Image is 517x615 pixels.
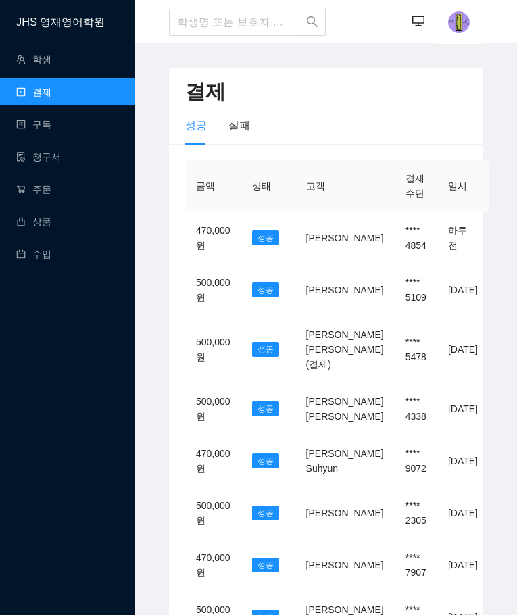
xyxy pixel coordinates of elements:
[185,264,241,316] td: 500,000원
[437,212,489,264] td: 하루 전
[299,9,326,36] button: search
[295,212,395,264] td: [PERSON_NAME]
[437,487,489,539] td: [DATE]
[16,184,51,195] a: shopping-cart주문
[185,316,241,383] td: 500,000원
[437,539,489,591] td: [DATE]
[185,78,467,106] h2: 결제
[16,216,51,227] a: shopping상품
[185,212,241,264] td: 470,000원
[412,15,424,29] span: desktop
[16,119,51,130] a: profile구독
[295,316,395,383] td: [PERSON_NAME] [PERSON_NAME] (결제)
[295,435,395,487] td: [PERSON_NAME] Suhyun
[16,54,51,65] a: team학생
[185,539,241,591] td: 470,000원
[437,264,489,316] td: [DATE]
[169,9,299,36] input: 학생명 또는 보호자 핸드폰번호로 검색하세요
[185,435,241,487] td: 470,000원
[228,117,250,134] div: 실패
[252,342,279,357] span: 성공
[437,383,489,435] td: [DATE]
[16,151,61,162] a: file-done청구서
[295,160,395,212] th: 고객
[306,16,318,30] span: search
[252,558,279,572] span: 성공
[437,160,489,212] th: 일시
[295,487,395,539] td: [PERSON_NAME]
[395,160,437,212] th: 결제 수단
[16,87,51,97] a: wallet결제
[252,230,279,245] span: 성공
[16,249,51,260] a: calendar수업
[185,487,241,539] td: 500,000원
[295,383,395,435] td: [PERSON_NAME] [PERSON_NAME]
[437,435,489,487] td: [DATE]
[295,264,395,316] td: [PERSON_NAME]
[252,401,279,416] span: 성공
[252,282,279,297] span: 성공
[241,160,295,212] th: 상태
[295,539,395,591] td: [PERSON_NAME]
[448,11,470,33] img: photo.jpg
[405,8,432,35] button: desktop
[252,506,279,520] span: 성공
[437,316,489,383] td: [DATE]
[185,383,241,435] td: 500,000원
[185,117,207,134] div: 성공
[252,453,279,468] span: 성공
[185,160,241,212] th: 금액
